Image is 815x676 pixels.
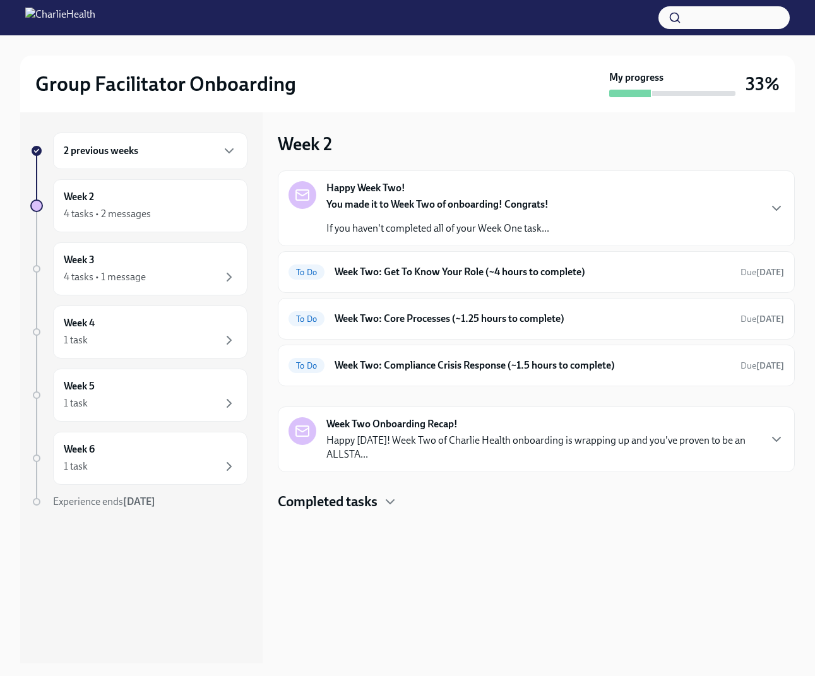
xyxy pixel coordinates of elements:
[278,133,332,155] h3: Week 2
[64,442,95,456] h6: Week 6
[289,355,784,376] a: To DoWeek Two: Compliance Crisis Response (~1.5 hours to complete)Due[DATE]
[289,314,324,324] span: To Do
[289,268,324,277] span: To Do
[64,379,95,393] h6: Week 5
[326,417,458,431] strong: Week Two Onboarding Recap!
[741,360,784,372] span: September 16th, 2025 10:00
[741,360,784,371] span: Due
[53,133,247,169] div: 2 previous weeks
[64,190,94,204] h6: Week 2
[53,495,155,507] span: Experience ends
[30,305,247,359] a: Week 41 task
[746,73,780,95] h3: 33%
[741,314,784,324] span: Due
[741,267,784,278] span: Due
[289,262,784,282] a: To DoWeek Two: Get To Know Your Role (~4 hours to complete)Due[DATE]
[35,71,296,97] h2: Group Facilitator Onboarding
[756,360,784,371] strong: [DATE]
[278,492,378,511] h4: Completed tasks
[30,242,247,295] a: Week 34 tasks • 1 message
[64,333,88,347] div: 1 task
[64,316,95,330] h6: Week 4
[64,253,95,267] h6: Week 3
[64,270,146,284] div: 4 tasks • 1 message
[741,313,784,325] span: September 16th, 2025 10:00
[289,309,784,329] a: To DoWeek Two: Core Processes (~1.25 hours to complete)Due[DATE]
[289,361,324,371] span: To Do
[64,144,138,158] h6: 2 previous weeks
[25,8,95,28] img: CharlieHealth
[30,432,247,485] a: Week 61 task
[335,359,730,372] h6: Week Two: Compliance Crisis Response (~1.5 hours to complete)
[64,396,88,410] div: 1 task
[326,181,405,195] strong: Happy Week Two!
[756,314,784,324] strong: [DATE]
[326,198,549,210] strong: You made it to Week Two of onboarding! Congrats!
[64,460,88,473] div: 1 task
[335,265,730,279] h6: Week Two: Get To Know Your Role (~4 hours to complete)
[741,266,784,278] span: September 16th, 2025 10:00
[30,179,247,232] a: Week 24 tasks • 2 messages
[326,434,759,461] p: Happy [DATE]! Week Two of Charlie Health onboarding is wrapping up and you've proven to be an ALL...
[30,369,247,422] a: Week 51 task
[335,312,730,326] h6: Week Two: Core Processes (~1.25 hours to complete)
[278,492,795,511] div: Completed tasks
[609,71,663,85] strong: My progress
[64,207,151,221] div: 4 tasks • 2 messages
[123,495,155,507] strong: [DATE]
[756,267,784,278] strong: [DATE]
[326,222,549,235] p: If you haven't completed all of your Week One task...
